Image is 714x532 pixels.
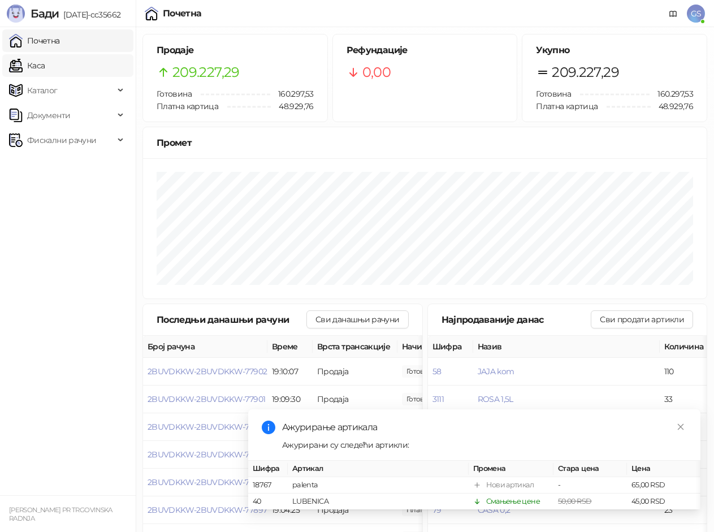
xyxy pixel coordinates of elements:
[9,54,45,77] a: Каса
[157,313,306,327] div: Последњи данашњи рачуни
[536,101,598,111] span: Платна картица
[148,449,267,460] button: 2BUVDKKW-2BUVDKKW-77899
[627,461,700,477] th: Цена
[148,366,267,377] button: 2BUVDKKW-2BUVDKKW-77902
[558,497,591,505] span: 50,00 RSD
[7,5,25,23] img: Logo
[157,101,218,111] span: Платна картица
[27,129,96,152] span: Фискални рачуни
[486,496,540,507] div: Смањење цене
[536,44,693,57] h5: Укупно
[27,79,58,102] span: Каталог
[660,386,711,413] td: 33
[288,494,469,510] td: LUBENICA
[553,461,627,477] th: Стара цена
[9,29,60,52] a: Почетна
[148,477,267,487] button: 2BUVDKKW-2BUVDKKW-77898
[262,421,275,434] span: info-circle
[677,423,685,431] span: close
[248,477,288,494] td: 18767
[687,5,705,23] span: GS
[271,100,313,113] span: 48.929,76
[402,365,440,378] span: 120,00
[553,477,627,494] td: -
[650,88,693,100] span: 160.297,53
[627,477,700,494] td: 65,00 RSD
[591,310,693,328] button: Сви продати артикли
[473,336,660,358] th: Назив
[31,7,59,20] span: Бади
[9,506,112,522] small: [PERSON_NAME] PR TRGOVINSKA RADNJA
[478,394,513,404] button: ROSA 1,5L
[148,505,267,515] button: 2BUVDKKW-2BUVDKKW-77897
[397,336,510,358] th: Начини плаћања
[306,310,408,328] button: Сви данашњи рачуни
[248,494,288,510] td: 40
[442,313,591,327] div: Најпродаваније данас
[313,386,397,413] td: Продаја
[157,89,192,99] span: Готовина
[143,336,267,358] th: Број рачуна
[267,336,313,358] th: Време
[282,421,687,434] div: Ажурирање артикала
[157,44,314,57] h5: Продаје
[313,358,397,386] td: Продаја
[432,366,442,377] button: 58
[660,336,711,358] th: Количина
[148,394,265,404] button: 2BUVDKKW-2BUVDKKW-77901
[674,421,687,433] a: Close
[172,62,240,83] span: 209.227,29
[148,422,267,432] button: 2BUVDKKW-2BUVDKKW-77900
[288,461,469,477] th: Артикал
[664,5,682,23] a: Документација
[362,62,391,83] span: 0,00
[27,104,70,127] span: Документи
[270,88,314,100] span: 160.297,53
[536,89,571,99] span: Готовина
[157,136,693,150] div: Промет
[313,336,397,358] th: Врста трансакције
[486,479,534,491] div: Нови артикал
[651,100,693,113] span: 48.929,76
[432,394,444,404] button: 3111
[248,461,288,477] th: Шифра
[627,494,700,510] td: 45,00 RSD
[288,477,469,494] td: palenta
[478,366,514,377] button: JAJA kom
[428,336,473,358] th: Шифра
[552,62,619,83] span: 209.227,29
[660,358,711,386] td: 110
[59,10,120,20] span: [DATE]-cc35662
[163,9,202,18] div: Почетна
[402,393,440,405] span: 2.320,00
[469,461,553,477] th: Промена
[267,358,313,386] td: 19:10:07
[347,44,504,57] h5: Рефундације
[267,386,313,413] td: 19:09:30
[282,439,687,451] div: Ажурирани су следећи артикли:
